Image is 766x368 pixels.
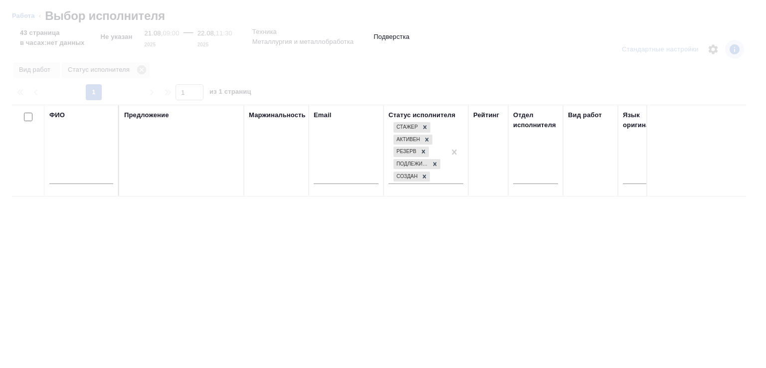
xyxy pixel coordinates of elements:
div: ФИО [49,110,65,120]
div: Стажер, Активен, Резерв, Подлежит внедрению, Создан [392,146,430,158]
div: Email [314,110,331,120]
div: Активен [393,135,421,145]
div: Стажер, Активен, Резерв, Подлежит внедрению, Создан [392,171,431,183]
div: Стажер [393,122,419,133]
div: Вид работ [568,110,602,120]
div: Стажер, Активен, Резерв, Подлежит внедрению, Создан [392,121,431,134]
div: Стажер, Активен, Резерв, Подлежит внедрению, Создан [392,134,433,146]
div: Статус исполнителя [388,110,455,120]
div: Отдел исполнителя [513,110,558,130]
div: Резерв [393,147,418,157]
div: Создан [393,172,419,182]
p: Подверстка [374,32,409,42]
div: Маржинальность [249,110,306,120]
div: Рейтинг [473,110,499,120]
div: Стажер, Активен, Резерв, Подлежит внедрению, Создан [392,158,441,171]
div: Предложение [124,110,169,120]
div: Язык оригинала [623,110,668,130]
div: Подлежит внедрению [393,159,429,170]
